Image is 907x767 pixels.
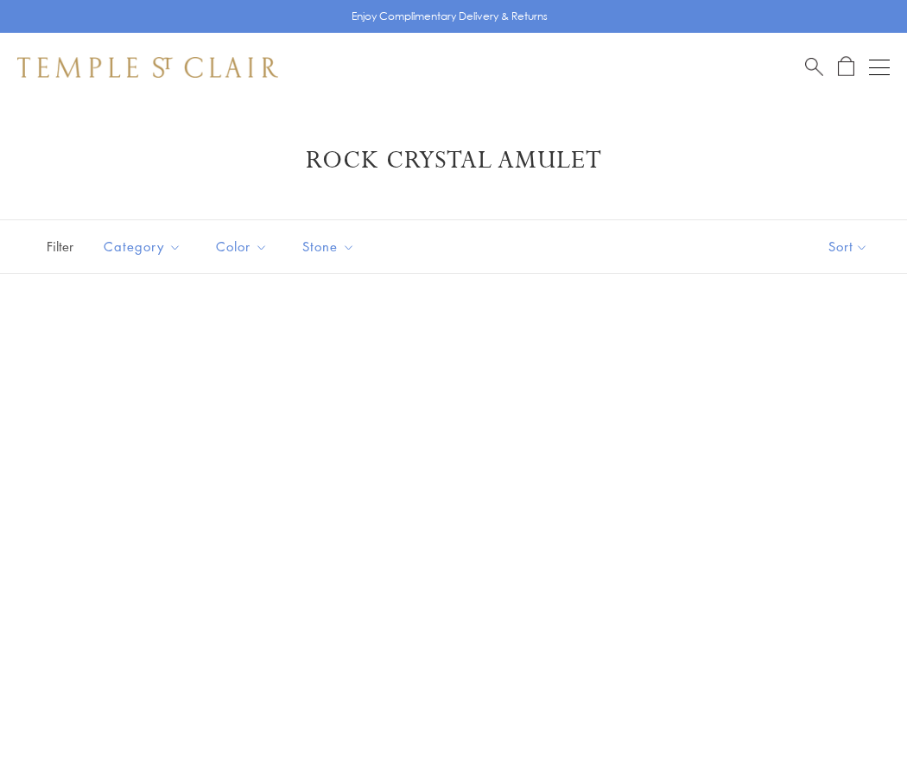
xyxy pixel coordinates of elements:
[289,227,368,266] button: Stone
[869,57,890,78] button: Open navigation
[805,56,823,78] a: Search
[207,236,281,257] span: Color
[91,227,194,266] button: Category
[352,8,548,25] p: Enjoy Complimentary Delivery & Returns
[43,145,864,176] h1: Rock Crystal Amulet
[203,227,281,266] button: Color
[294,236,368,257] span: Stone
[17,57,278,78] img: Temple St. Clair
[838,56,854,78] a: Open Shopping Bag
[790,220,907,273] button: Show sort by
[95,236,194,257] span: Category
